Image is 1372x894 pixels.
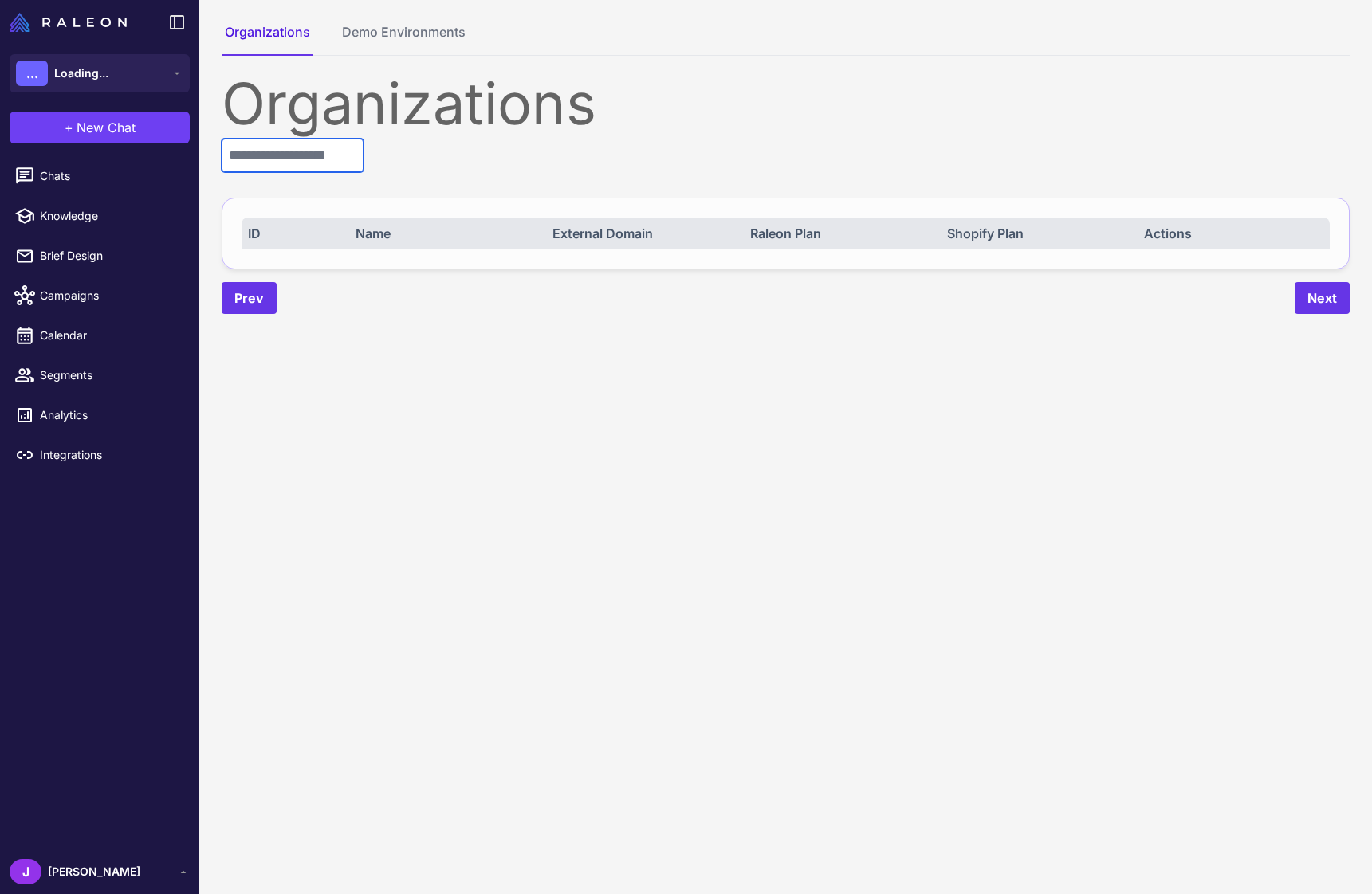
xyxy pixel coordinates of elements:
div: Organizations [222,75,1350,132]
a: Chats [6,159,193,193]
a: Analytics [6,398,193,432]
span: Brief Design [40,247,180,265]
a: Segments [6,359,193,392]
span: Segments [40,367,180,384]
a: Raleon Logo [10,13,133,32]
span: Calendar [40,327,180,344]
span: New Chat [77,118,136,137]
span: Knowledge [40,207,180,225]
button: Prev [222,282,277,314]
button: ...Loading... [10,54,190,92]
div: ... [16,61,48,86]
div: J [10,859,41,884]
div: Name [356,224,535,243]
button: Next [1295,282,1350,314]
span: + [65,118,73,137]
span: Analytics [40,406,180,424]
a: Integrations [6,438,193,472]
span: Chats [40,167,180,185]
div: Shopify Plan [947,224,1126,243]
div: ID [248,224,337,243]
span: Loading... [54,65,108,82]
span: Integrations [40,446,180,464]
div: External Domain [552,224,732,243]
a: Calendar [6,319,193,352]
button: Organizations [222,22,313,56]
span: [PERSON_NAME] [48,863,140,880]
a: Campaigns [6,279,193,312]
div: Actions [1144,224,1323,243]
span: Campaigns [40,287,180,304]
div: Raleon Plan [750,224,930,243]
a: Knowledge [6,199,193,233]
button: +New Chat [10,112,190,143]
a: Brief Design [6,239,193,273]
button: Demo Environments [339,22,469,56]
img: Raleon Logo [10,13,127,32]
